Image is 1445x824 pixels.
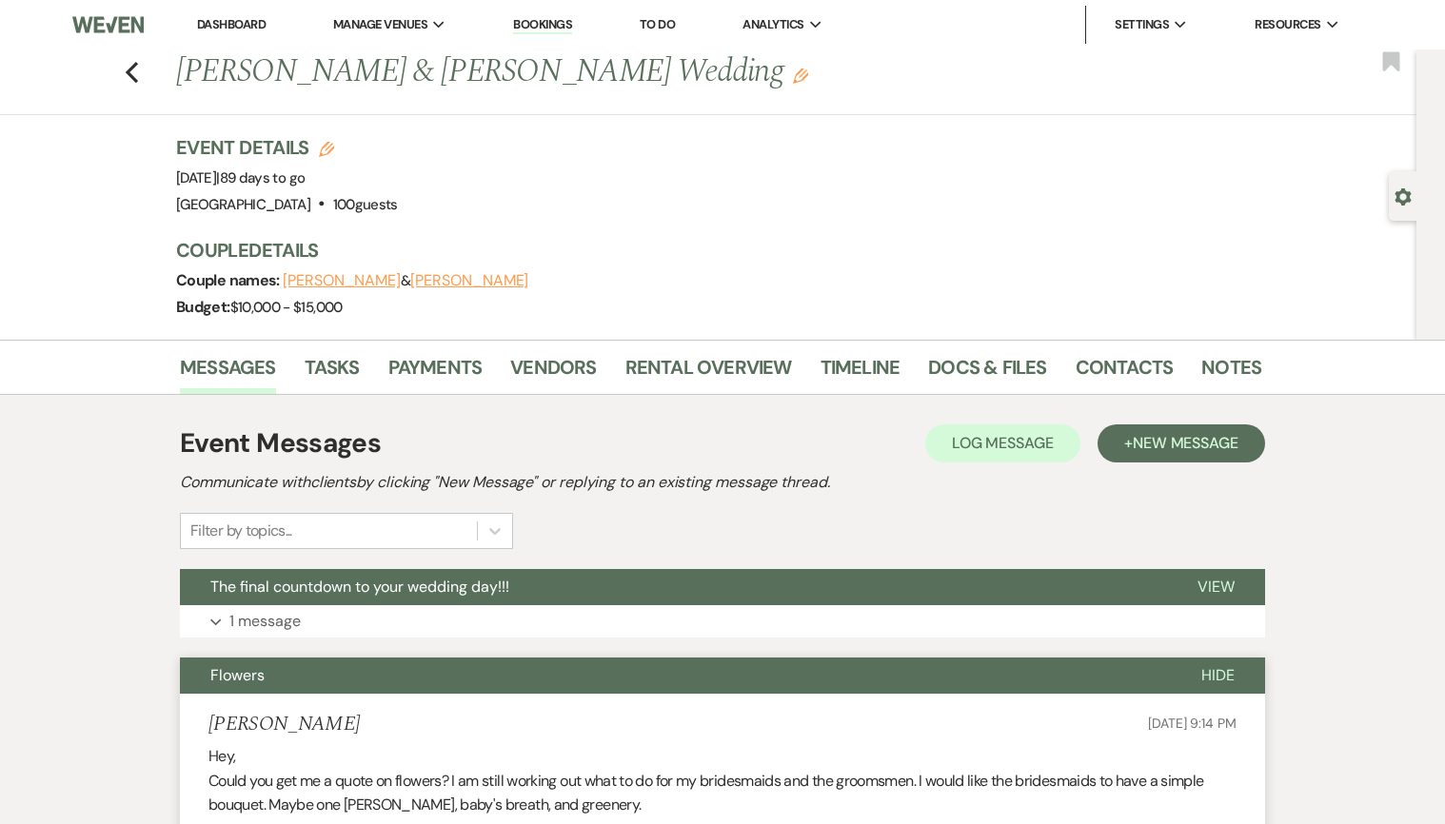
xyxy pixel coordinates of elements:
button: View [1167,569,1265,605]
button: Log Message [925,424,1080,462]
a: Tasks [305,352,360,394]
p: Hey, [208,744,1237,769]
span: 89 days to go [220,168,306,187]
span: Flowers [210,665,265,685]
span: Resources [1255,15,1320,34]
p: 1 message [229,609,301,634]
span: [DATE] 9:14 PM [1148,715,1237,732]
a: Rental Overview [625,352,792,394]
span: New Message [1133,433,1238,453]
p: Could you get me a quote on flowers? I am still working out what to do for my bridesmaids and the... [208,769,1237,817]
img: Weven Logo [72,5,144,45]
button: Edit [793,67,808,84]
span: Log Message [952,433,1054,453]
span: & [283,271,528,290]
button: +New Message [1098,424,1265,462]
button: [PERSON_NAME] [410,273,528,288]
span: View [1198,577,1235,597]
a: Vendors [510,352,596,394]
span: The final countdown to your wedding day!!! [210,577,509,597]
button: [PERSON_NAME] [283,273,401,288]
a: To Do [640,16,675,32]
span: [DATE] [176,168,305,187]
div: Filter by topics... [190,520,292,542]
a: Docs & Files [928,352,1046,394]
button: 1 message [180,605,1265,638]
h2: Communicate with clients by clicking "New Message" or replying to an existing message thread. [180,471,1265,494]
span: Manage Venues [333,15,427,34]
span: Hide [1201,665,1235,685]
a: Contacts [1076,352,1174,394]
h3: Couple Details [176,237,1242,264]
h1: [PERSON_NAME] & [PERSON_NAME] Wedding [176,49,1029,95]
a: Bookings [513,16,572,34]
span: 100 guests [333,195,398,214]
h1: Event Messages [180,423,381,463]
h5: [PERSON_NAME] [208,713,360,736]
span: Analytics [742,15,803,34]
button: The final countdown to your wedding day!!! [180,569,1167,605]
span: Budget: [176,297,230,317]
a: Notes [1201,352,1261,394]
button: Flowers [180,657,1171,694]
a: Messages [180,352,276,394]
button: Hide [1171,657,1265,694]
span: $10,000 - $15,000 [230,298,343,317]
a: Timeline [821,352,901,394]
span: Couple names: [176,270,283,290]
a: Payments [388,352,483,394]
h3: Event Details [176,134,398,161]
button: Open lead details [1395,186,1412,205]
span: | [216,168,305,187]
span: [GEOGRAPHIC_DATA] [176,195,310,214]
a: Dashboard [197,16,266,32]
span: Settings [1115,15,1169,34]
